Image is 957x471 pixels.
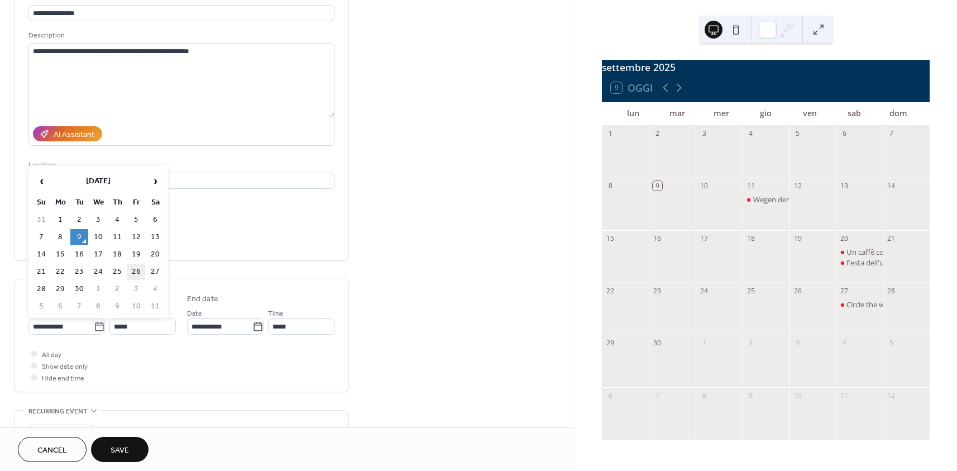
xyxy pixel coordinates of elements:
td: 1 [51,212,69,228]
div: 6 [840,129,849,138]
div: Description [28,30,332,41]
div: 8 [700,391,709,401]
div: 28 [887,286,896,296]
td: 22 [51,264,69,280]
div: 1 [700,339,709,348]
td: 12 [127,229,145,245]
div: 20 [840,234,849,243]
td: 13 [146,229,164,245]
div: 11 [746,181,755,191]
div: 15 [606,234,615,243]
div: 3 [793,339,802,348]
td: 15 [51,246,69,263]
div: 29 [606,339,615,348]
div: 18 [746,234,755,243]
th: Th [108,194,126,211]
div: 7 [887,129,896,138]
td: 25 [108,264,126,280]
button: Save [91,437,149,462]
td: 6 [146,212,164,228]
td: 1 [89,281,107,297]
td: 19 [127,246,145,263]
div: 13 [840,181,849,191]
span: Date [187,308,202,320]
td: 7 [70,298,88,315]
td: 24 [89,264,107,280]
div: Circle the world [846,299,898,310]
th: Tu [70,194,88,211]
div: 7 [653,391,662,401]
th: Sa [146,194,164,211]
div: 21 [887,234,896,243]
td: 29 [51,281,69,297]
td: 16 [70,246,88,263]
td: 8 [89,298,107,315]
div: Location [28,159,332,171]
div: Wegen der Liebe in [GEOGRAPHIC_DATA] [753,194,891,204]
div: 26 [793,286,802,296]
td: 11 [146,298,164,315]
td: 8 [51,229,69,245]
div: 24 [700,286,709,296]
div: mer [700,102,744,125]
div: 6 [606,391,615,401]
td: 23 [70,264,88,280]
div: 30 [653,339,662,348]
div: 10 [700,181,709,191]
div: 22 [606,286,615,296]
td: 6 [51,298,69,315]
span: Recurring event [28,406,88,417]
div: Wegen der Liebe in Zürich [743,194,789,204]
td: 9 [108,298,126,315]
td: 26 [127,264,145,280]
div: Festa dell'uva a Dietikon [836,258,883,268]
div: mar [655,102,700,125]
div: lun [611,102,655,125]
span: › [147,170,164,192]
div: sab [832,102,877,125]
td: 3 [127,281,145,297]
td: 9 [70,229,88,245]
div: 10 [793,391,802,401]
td: 14 [32,246,50,263]
td: 7 [32,229,50,245]
button: Cancel [18,437,87,462]
div: AI Assistant [54,129,94,141]
div: Circle the world [836,299,883,310]
span: Save [111,445,129,456]
div: 3 [700,129,709,138]
th: [DATE] [51,169,145,193]
div: 2 [653,129,662,138]
div: 12 [887,391,896,401]
th: Fr [127,194,145,211]
div: settembre 2025 [602,60,930,74]
span: Cancel [37,445,67,456]
td: 20 [146,246,164,263]
div: 12 [793,181,802,191]
div: 17 [700,234,709,243]
div: 14 [887,181,896,191]
td: 10 [127,298,145,315]
div: End date [187,293,218,305]
th: Su [32,194,50,211]
div: 23 [653,286,662,296]
div: Festa dell'uva a Dietikon [846,258,927,268]
div: 8 [606,181,615,191]
div: 5 [793,129,802,138]
th: We [89,194,107,211]
td: 3 [89,212,107,228]
td: 11 [108,229,126,245]
div: 4 [746,129,755,138]
div: 25 [746,286,755,296]
td: 4 [108,212,126,228]
div: 27 [840,286,849,296]
td: 28 [32,281,50,297]
th: Mo [51,194,69,211]
div: 1 [606,129,615,138]
div: gio [744,102,788,125]
span: Show date only [42,361,88,373]
td: 21 [32,264,50,280]
td: 5 [127,212,145,228]
span: ‹ [33,170,50,192]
